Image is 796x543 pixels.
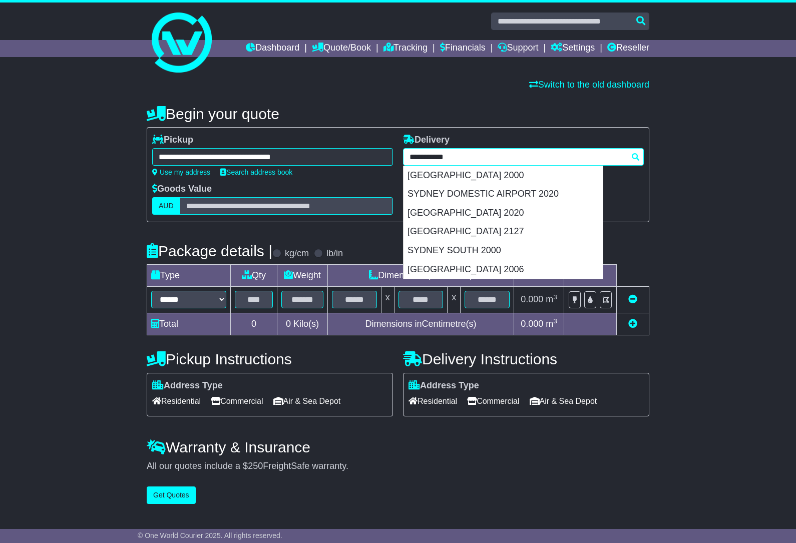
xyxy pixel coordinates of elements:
h4: Package details | [147,243,272,259]
a: Use my address [152,168,210,176]
span: 0.000 [521,294,543,304]
sup: 3 [553,317,557,325]
span: Air & Sea Depot [530,393,597,409]
a: Quote/Book [312,40,371,57]
span: 0 [286,319,291,329]
div: SYDNEY DOMESTIC AIRPORT 2020 [404,185,603,204]
sup: 3 [553,293,557,301]
a: Financials [440,40,486,57]
span: Air & Sea Depot [273,393,341,409]
a: Switch to the old dashboard [529,80,649,90]
span: Commercial [211,393,263,409]
span: Residential [152,393,201,409]
a: Tracking [383,40,428,57]
label: Address Type [152,380,223,391]
span: 250 [248,461,263,471]
td: Type [147,265,231,287]
td: Qty [231,265,277,287]
div: [GEOGRAPHIC_DATA] 2000 [404,166,603,185]
td: x [448,287,461,313]
h4: Delivery Instructions [403,351,649,367]
td: Weight [277,265,328,287]
a: Reseller [607,40,649,57]
div: SYDNEY SOUTH 2000 [404,241,603,260]
div: All our quotes include a $ FreightSafe warranty. [147,461,649,472]
h4: Pickup Instructions [147,351,393,367]
span: © One World Courier 2025. All rights reserved. [138,531,282,539]
a: Support [498,40,538,57]
div: [GEOGRAPHIC_DATA] 2127 [404,222,603,241]
a: Add new item [628,319,637,329]
label: Delivery [403,135,450,146]
td: 0 [231,313,277,335]
a: Dashboard [246,40,299,57]
div: [GEOGRAPHIC_DATA] 2020 [404,204,603,223]
label: kg/cm [285,248,309,259]
td: Dimensions in Centimetre(s) [327,313,514,335]
label: Goods Value [152,184,212,195]
label: lb/in [326,248,343,259]
typeahead: Please provide city [403,148,644,166]
a: Remove this item [628,294,637,304]
h4: Warranty & Insurance [147,439,649,455]
td: Dimensions (L x W x H) [327,265,514,287]
label: AUD [152,197,180,215]
a: Settings [551,40,595,57]
td: Kilo(s) [277,313,328,335]
h4: Begin your quote [147,106,649,122]
a: Search address book [220,168,292,176]
label: Pickup [152,135,193,146]
label: Address Type [409,380,479,391]
span: m [546,294,557,304]
span: m [546,319,557,329]
span: 0.000 [521,319,543,329]
button: Get Quotes [147,486,196,504]
div: [GEOGRAPHIC_DATA] 2006 [404,260,603,279]
span: Residential [409,393,457,409]
td: x [381,287,394,313]
td: Total [147,313,231,335]
span: Commercial [467,393,519,409]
